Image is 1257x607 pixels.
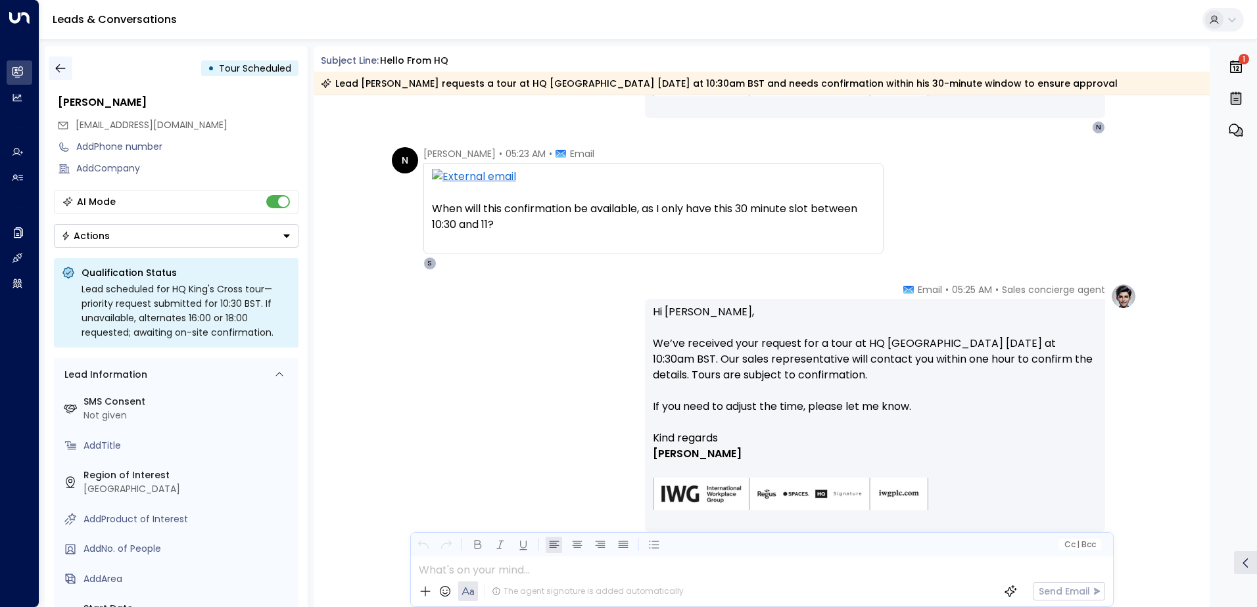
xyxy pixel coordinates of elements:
[1058,539,1101,551] button: Cc|Bcc
[83,468,293,482] label: Region of Interest
[83,542,293,556] div: AddNo. of People
[432,169,875,185] img: External email
[77,195,116,208] div: AI Mode
[995,283,999,296] span: •
[423,147,496,160] span: [PERSON_NAME]
[653,430,1097,527] div: Signature
[438,537,454,553] button: Redo
[76,118,227,132] span: nicsubram13@gmail.com
[219,62,291,75] span: Tour Scheduled
[321,77,1118,90] div: Lead [PERSON_NAME] requests a tour at HQ [GEOGRAPHIC_DATA] [DATE] at 10:30am BST and needs confir...
[76,162,298,175] div: AddCompany
[653,446,742,462] span: [PERSON_NAME]
[61,230,110,242] div: Actions
[208,56,214,80] div: •
[321,54,379,67] span: Subject Line:
[499,147,502,160] span: •
[506,147,546,160] span: 05:23 AM
[423,257,437,270] div: S
[82,282,291,340] div: Lead scheduled for HQ King's Cross tour—priority request submitted for 10:30 BST. If unavailable,...
[83,482,293,496] div: [GEOGRAPHIC_DATA]
[83,439,293,453] div: AddTitle
[83,409,293,422] div: Not given
[76,140,298,154] div: AddPhone number
[952,283,992,296] span: 05:25 AM
[1002,283,1105,296] span: Sales concierge agent
[58,95,298,110] div: [PERSON_NAME]
[653,430,718,446] span: Kind regards
[653,478,929,511] img: AIorK4zU2Kz5WUNqa9ifSKC9jFH1hjwenjvh85X70KBOPduETvkeZu4OqG8oPuqbwvp3xfXcMQJCRtwYb-SG
[76,118,227,131] span: [EMAIL_ADDRESS][DOMAIN_NAME]
[53,12,177,27] a: Leads & Conversations
[918,283,942,296] span: Email
[1064,540,1095,549] span: Cc Bcc
[1092,121,1105,134] div: N
[83,395,293,409] label: SMS Consent
[54,224,298,248] button: Actions
[492,585,684,597] div: The agent signature is added automatically
[380,54,448,68] div: Hello from HQ
[549,147,552,160] span: •
[54,224,298,248] div: Button group with a nested menu
[82,266,291,279] p: Qualification Status
[83,512,293,526] div: AddProduct of Interest
[415,537,431,553] button: Undo
[83,572,293,586] div: AddArea
[570,147,594,160] span: Email
[392,147,418,173] div: N
[60,368,147,382] div: Lead Information
[1077,540,1079,549] span: |
[1225,53,1247,81] button: 1
[1110,283,1137,309] img: profile-logo.png
[432,201,875,233] div: When will this confirmation be available, as I only have this 30 minute slot between 10:30 and 11?
[1239,54,1249,64] span: 1
[945,283,949,296] span: •
[653,304,1097,430] p: Hi [PERSON_NAME], We’ve received your request for a tour at HQ [GEOGRAPHIC_DATA] [DATE] at 10:30a...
